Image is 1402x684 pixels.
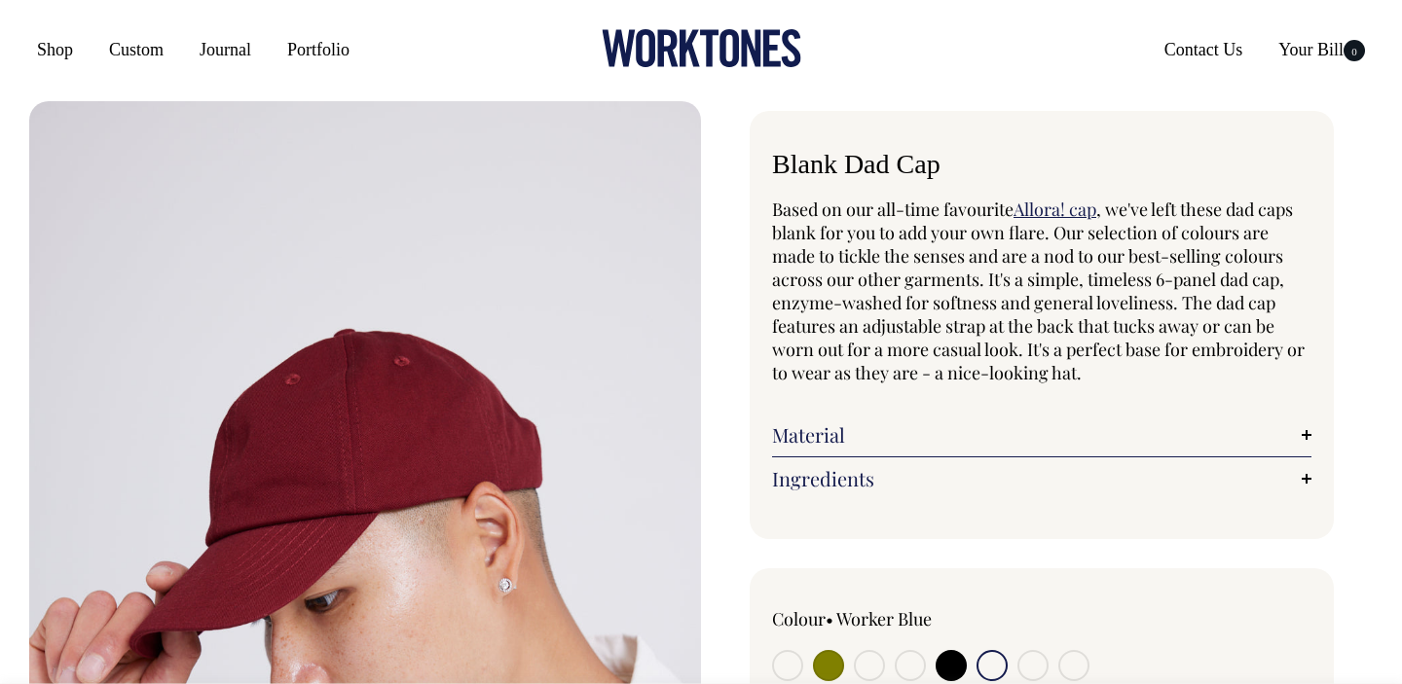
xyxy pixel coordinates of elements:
a: Contact Us [1157,32,1251,67]
a: Journal [192,32,259,67]
a: Material [772,423,1311,447]
span: Based on our all-time favourite [772,198,1014,221]
span: • [826,607,833,630]
h1: Blank Dad Cap [772,150,1311,180]
a: Custom [101,32,171,67]
a: Ingredients [772,467,1311,490]
label: Worker Blue [836,607,932,630]
div: Colour [772,607,988,630]
a: Allora! cap [1014,198,1096,221]
a: Your Bill0 [1271,32,1373,67]
span: , we've left these dad caps blank for you to add your own flare. Our selection of colours are mad... [772,198,1305,384]
a: Shop [29,32,81,67]
a: Portfolio [279,32,357,67]
span: 0 [1344,40,1365,61]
